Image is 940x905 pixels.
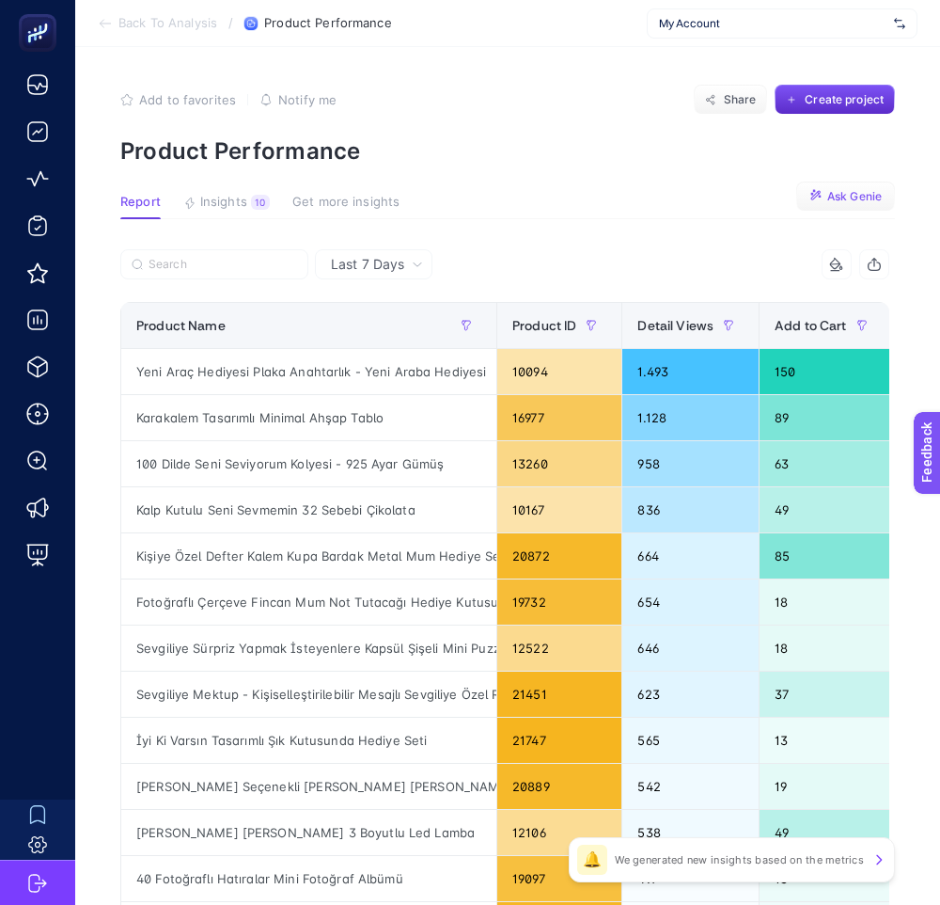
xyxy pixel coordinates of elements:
div: 10094 [497,349,621,394]
div: [PERSON_NAME] Seçenekli [PERSON_NAME] [PERSON_NAME] [121,764,496,809]
div: 654 [622,580,759,625]
div: 19097 [497,856,621,901]
div: 836 [622,487,759,532]
div: 565 [622,718,759,763]
span: Product Name [136,318,226,333]
p: Product Performance [120,137,895,165]
div: 18 [760,580,892,625]
div: 63 [760,441,892,486]
div: 538 [622,810,759,855]
div: 1.128 [622,395,759,440]
button: Add to favorites [120,92,236,107]
div: Karakalem Tasarımlı Minimal Ahşap Tablo [121,395,496,440]
div: 37 [760,672,892,717]
span: My Account [659,16,886,31]
span: Notify me [278,92,337,107]
span: / [228,15,233,30]
div: 16977 [497,395,621,440]
div: Yeni Araç Hediyesi Plaka Anahtarlık - Yeni Araba Hediyesi [121,349,496,394]
div: 🔔 [577,845,607,875]
div: 958 [622,441,759,486]
button: Ask Genie [796,182,895,212]
p: We generated new insights based on the metrics [615,852,864,867]
div: 1.493 [622,349,759,394]
div: 13 [760,718,892,763]
div: 20889 [497,764,621,809]
div: 100 Dilde Seni Seviyorum Kolyesi - 925 Ayar Gümüş [121,441,496,486]
div: 664 [622,533,759,579]
div: Sevgiliye Sürpriz Yapmak İsteyenlere Kapsül Şişeli Mini Puzzle [121,626,496,671]
div: 18 [760,626,892,671]
div: [PERSON_NAME] [PERSON_NAME] 3 Boyutlu Led Lamba [121,810,496,855]
span: Back To Analysis [118,16,217,31]
span: Report [120,195,161,210]
div: 10167 [497,487,621,532]
div: Sevgiliye Mektup - Kişiselleştirilebilir Mesajlı Sevgiliye Özel Romantik Mektup [121,672,496,717]
div: 12106 [497,810,621,855]
div: 21451 [497,672,621,717]
span: Insights [200,195,247,210]
div: 85 [760,533,892,579]
span: Detail Views [637,318,713,333]
div: Kalp Kutulu Seni Sevmemin 32 Sebebi Çikolata [121,487,496,532]
div: 89 [760,395,892,440]
div: 19 [760,764,892,809]
div: 12522 [497,626,621,671]
span: Add to Cart [775,318,847,333]
div: 20872 [497,533,621,579]
div: 542 [622,764,759,809]
img: svg%3e [894,14,905,33]
span: Add to favorites [139,92,236,107]
div: 10 [251,195,270,210]
div: 13260 [497,441,621,486]
div: 49 [760,487,892,532]
span: Feedback [11,6,71,21]
button: Notify me [259,92,337,107]
div: 49 [760,810,892,855]
span: Product ID [512,318,576,333]
span: Share [724,92,757,107]
span: Create project [805,92,884,107]
button: Create project [775,85,895,115]
span: Last 7 Days [331,255,404,274]
div: İyi Ki Varsın Tasarımlı Şık Kutusunda Hediye Seti [121,718,496,763]
span: Product Performance [264,16,391,31]
div: 19732 [497,580,621,625]
button: Share [694,85,767,115]
div: Kişiye Özel Defter Kalem Kupa Bardak Metal Mum Hediye Seti [121,533,496,579]
span: Ask Genie [827,189,882,204]
div: 623 [622,672,759,717]
div: 646 [622,626,759,671]
span: Get more insights [292,195,399,210]
div: 21747 [497,718,621,763]
input: Search [149,258,297,272]
div: 40 Fotoğraflı Hatıralar Mini Fotoğraf Albümü [121,856,496,901]
div: Fotoğraflı Çerçeve Fincan Mum Not Tutacağı Hediye Kutusu [121,580,496,625]
div: 150 [760,349,892,394]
